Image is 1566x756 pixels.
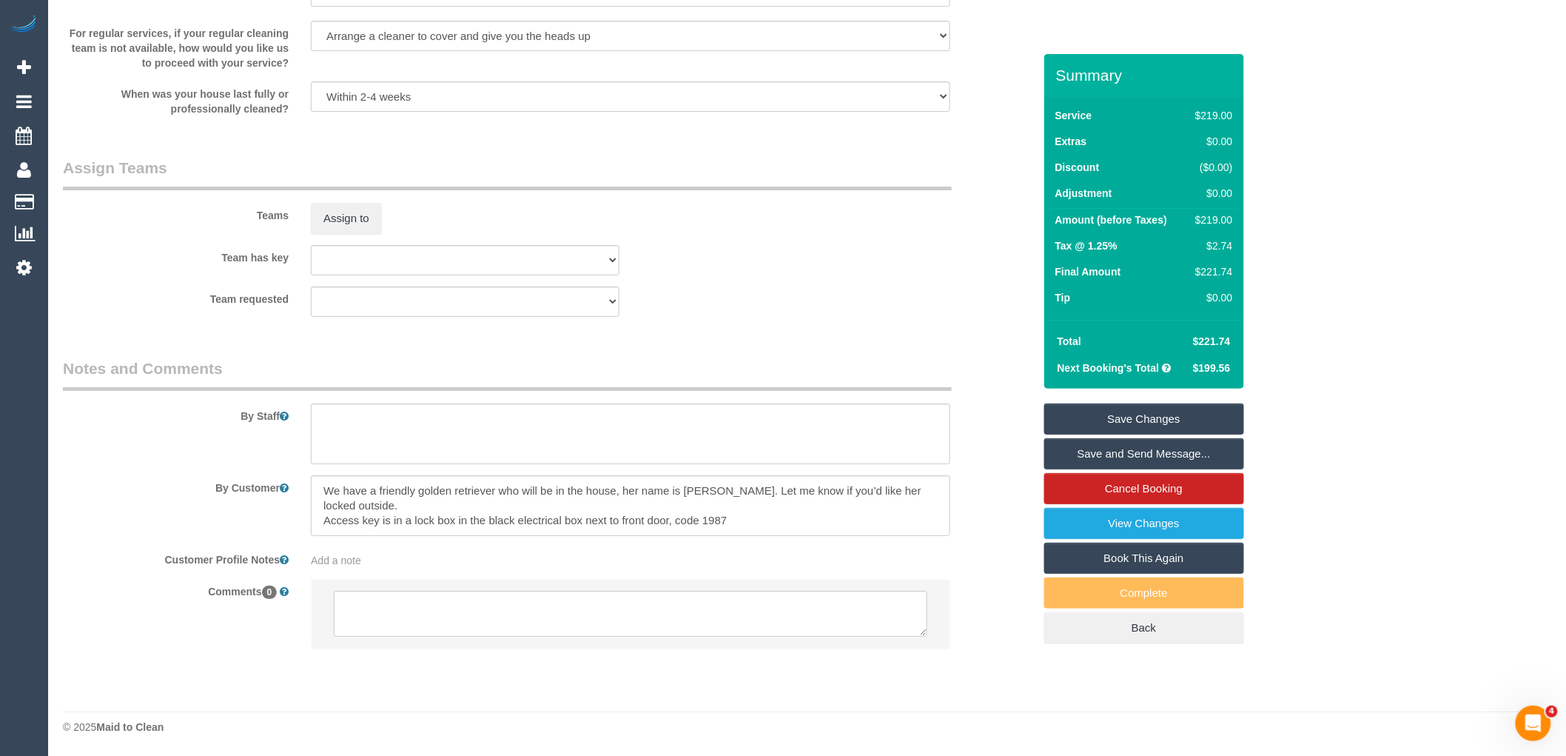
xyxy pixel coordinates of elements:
label: Extras [1055,134,1087,149]
a: Back [1044,612,1244,643]
div: $0.00 [1189,186,1232,201]
span: 4 [1546,706,1558,717]
div: $0.00 [1189,290,1232,305]
strong: Total [1058,335,1081,347]
strong: Next Booking's Total [1058,362,1160,374]
label: Team requested [52,287,300,307]
div: © 2025 [63,720,1551,735]
a: Book This Again [1044,543,1244,574]
div: ($0.00) [1189,160,1232,175]
span: $199.56 [1193,362,1231,374]
div: $219.00 [1189,108,1232,123]
div: $221.74 [1189,264,1232,279]
label: By Staff [52,404,300,424]
label: Amount (before Taxes) [1055,213,1167,227]
legend: Notes and Comments [63,358,952,391]
img: Automaid Logo [9,15,38,36]
a: Cancel Booking [1044,473,1244,504]
span: Add a note [311,555,361,566]
strong: Maid to Clean [96,721,164,733]
span: 0 [262,586,278,599]
label: Customer Profile Notes [52,547,300,567]
label: When was your house last fully or professionally cleaned? [52,81,300,116]
div: $219.00 [1189,213,1232,227]
span: $221.74 [1193,335,1231,347]
a: Save Changes [1044,404,1244,435]
div: $0.00 [1189,134,1232,149]
label: Tax @ 1.25% [1055,238,1118,253]
label: Comments [52,579,300,599]
iframe: Intercom live chat [1516,706,1551,741]
a: Save and Send Message... [1044,438,1244,469]
button: Assign to [311,203,382,234]
label: Team has key [52,245,300,265]
label: Tip [1055,290,1071,305]
label: Final Amount [1055,264,1121,279]
label: Teams [52,203,300,223]
label: Discount [1055,160,1100,175]
div: $2.74 [1189,238,1232,253]
h3: Summary [1056,67,1237,84]
label: Adjustment [1055,186,1112,201]
label: Service [1055,108,1092,123]
label: For regular services, if your regular cleaning team is not available, how would you like us to pr... [52,21,300,70]
a: View Changes [1044,508,1244,539]
legend: Assign Teams [63,157,952,190]
label: By Customer [52,475,300,495]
